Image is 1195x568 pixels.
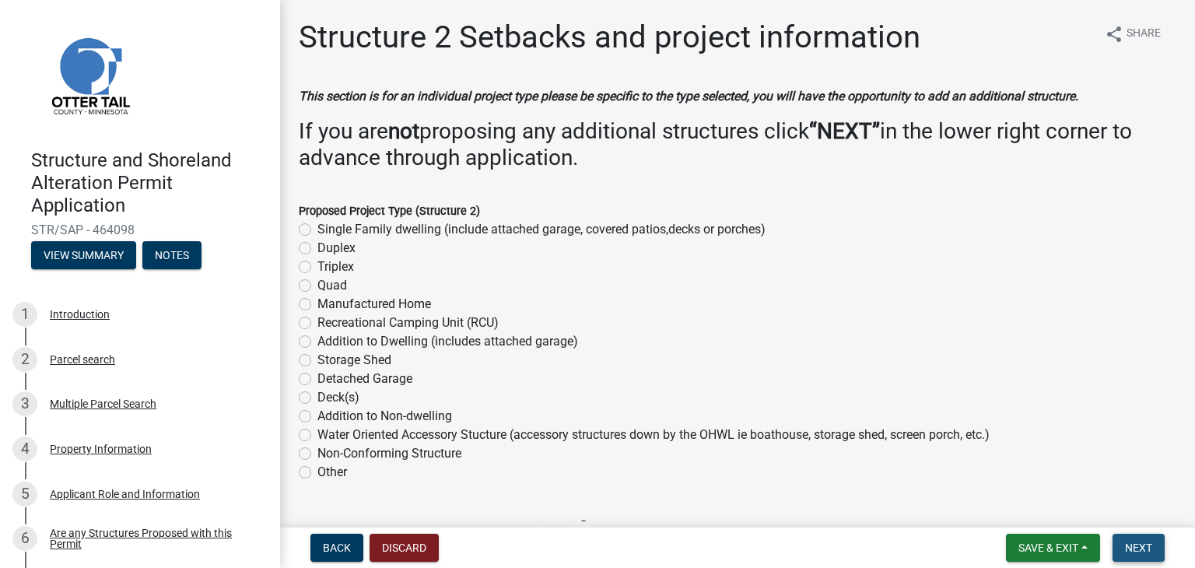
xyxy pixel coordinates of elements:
label: Addition to Dwelling (includes attached garage) [317,332,578,351]
div: Parcel search [50,354,115,365]
span: Back [323,542,351,554]
label: Detached Garage [317,370,412,388]
button: Notes [142,241,202,269]
i: share [1105,25,1123,44]
button: Back [310,534,363,562]
label: Triplex [317,258,354,276]
label: Proposed Project Type (Structure 2) [299,206,480,217]
img: Otter Tail County, Minnesota [31,16,148,133]
label: Deck(s) [317,388,359,407]
button: shareShare [1092,19,1173,49]
div: 4 [12,437,37,461]
strong: not [388,118,419,144]
label: Recreational Camping Unit (RCU) [317,314,499,332]
h1: Structure 2 Setbacks and project information [299,19,920,56]
span: STR/SAP - 464098 [31,223,249,237]
label: Manufactured Home [317,295,431,314]
div: 5 [12,482,37,507]
label: Duplex [317,239,356,258]
div: 2 [12,347,37,372]
label: Single Family dwelling (include attached garage, covered patios,decks or porches) [317,220,766,239]
label: Addition to Non-dwelling [317,407,452,426]
wm-modal-confirm: Summary [31,251,136,263]
span: Share [1127,25,1161,44]
label: Quad [317,276,347,295]
h4: Structure and Shoreland Alteration Permit Application [31,149,268,216]
label: Storage Shed [317,351,391,370]
label: Water Oriented Accessory Stucture (accessory structures down by the OHWL ie boathouse, storage sh... [317,426,990,444]
div: Applicant Role and Information [50,489,200,500]
div: 1 [12,302,37,327]
h3: If you are proposing any additional structures click in the lower right corner to advance through... [299,118,1176,170]
button: Discard [370,534,439,562]
button: Next [1113,534,1165,562]
button: View Summary [31,241,136,269]
span: Next [1125,542,1152,554]
label: Non-Conforming Structure [317,444,461,463]
span: Save & Exit [1018,542,1078,554]
label: Other [317,463,347,482]
wm-modal-confirm: Notes [142,251,202,263]
i: info [578,520,589,531]
strong: This section is for an individual project type please be specific to the type selected, you will ... [299,89,1078,103]
button: Save & Exit [1006,534,1100,562]
div: Are any Structures Proposed with this Permit [50,528,255,549]
strong: “NEXT” [809,118,880,144]
div: Property Information [50,444,152,454]
div: 3 [12,391,37,416]
div: Introduction [50,309,110,320]
div: 6 [12,526,37,551]
div: Multiple Parcel Search [50,398,156,409]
